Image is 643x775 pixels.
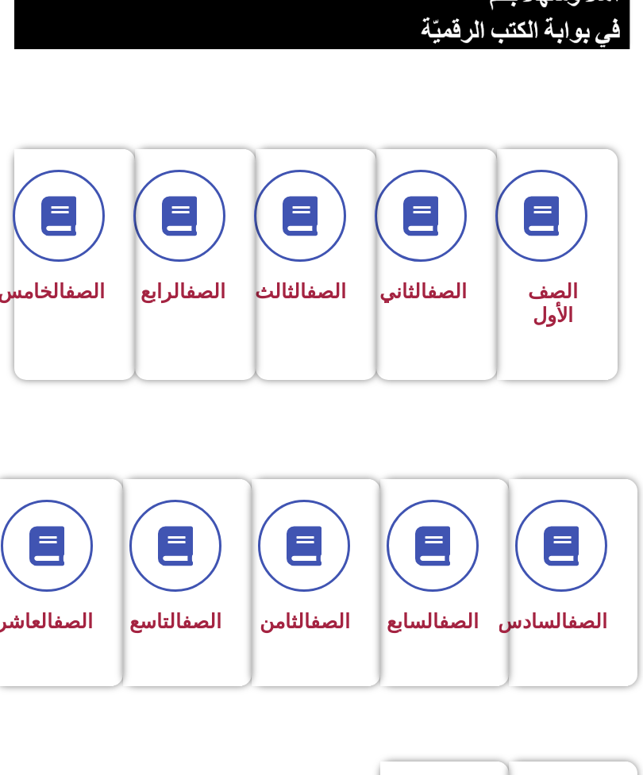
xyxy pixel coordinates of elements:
[310,610,350,633] a: الصف
[306,280,346,303] a: الصف
[182,610,221,633] a: الصف
[528,280,578,327] span: الصف الأول
[53,610,93,633] a: الصف
[379,280,467,303] span: الثاني
[498,610,607,633] span: السادس
[255,280,346,303] span: الثالث
[186,280,225,303] a: الصف
[129,610,221,633] span: التاسع
[427,280,467,303] a: الصف
[568,610,607,633] a: الصف
[387,610,479,633] span: السابع
[260,610,350,633] span: الثامن
[65,280,105,303] a: الصف
[141,280,225,303] span: الرابع
[439,610,479,633] a: الصف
